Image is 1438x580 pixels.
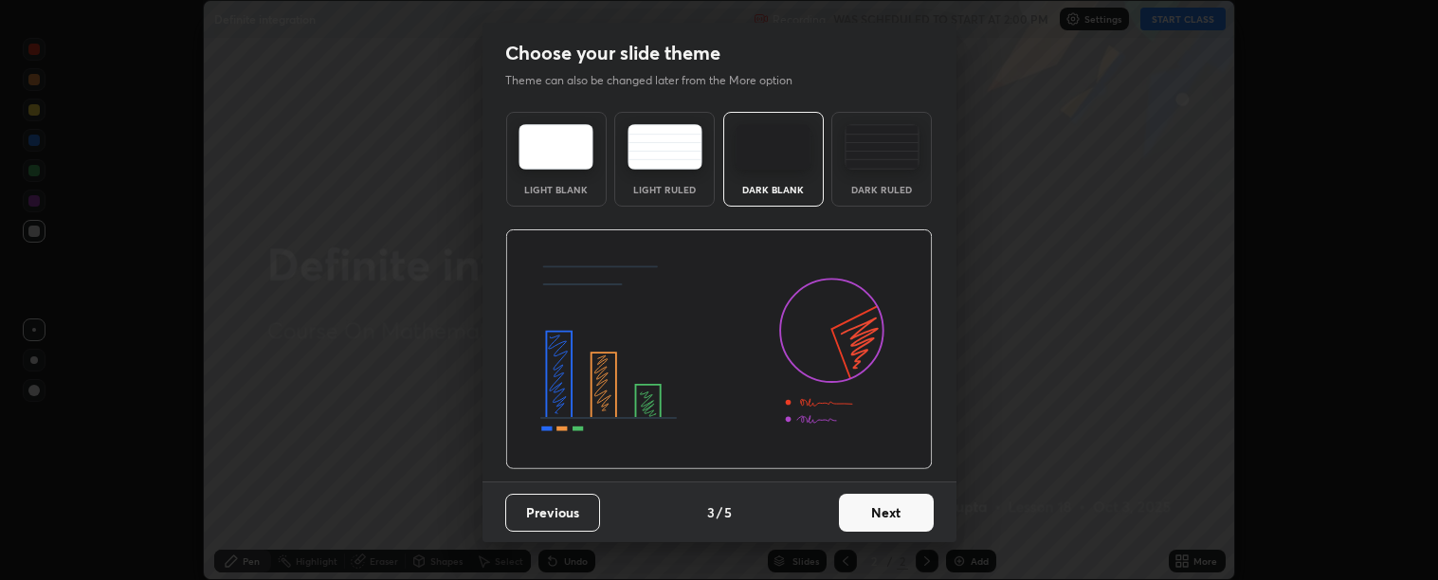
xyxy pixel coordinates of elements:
[505,41,720,65] h2: Choose your slide theme
[628,124,702,170] img: lightRuledTheme.5fabf969.svg
[519,124,593,170] img: lightTheme.e5ed3b09.svg
[839,494,934,532] button: Next
[736,185,811,194] div: Dark Blank
[505,494,600,532] button: Previous
[724,502,732,522] h4: 5
[736,124,810,170] img: darkTheme.f0cc69e5.svg
[707,502,715,522] h4: 3
[627,185,702,194] div: Light Ruled
[519,185,594,194] div: Light Blank
[505,72,812,89] p: Theme can also be changed later from the More option
[844,185,919,194] div: Dark Ruled
[717,502,722,522] h4: /
[845,124,919,170] img: darkRuledTheme.de295e13.svg
[505,229,933,470] img: darkThemeBanner.d06ce4a2.svg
